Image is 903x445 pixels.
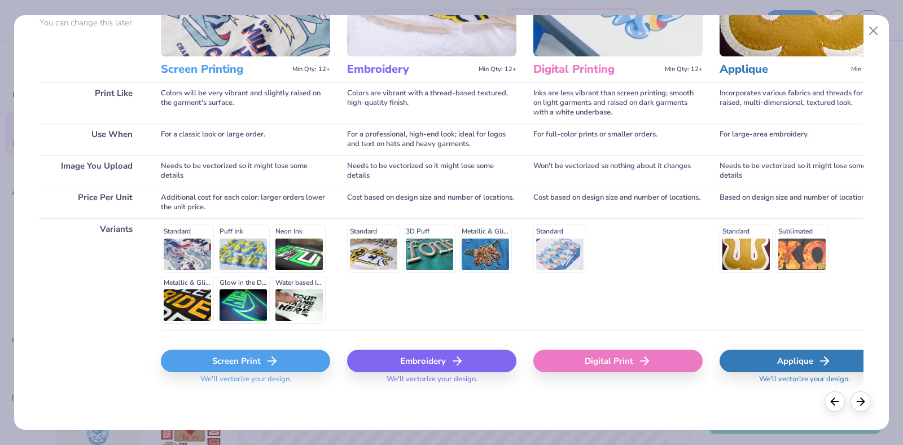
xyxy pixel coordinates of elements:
span: We'll vectorize your design. [196,374,296,391]
span: We'll vectorize your design. [755,374,854,391]
div: Embroidery [347,350,516,372]
div: For large-area embroidery. [720,124,889,155]
button: Close [863,20,884,42]
div: Won't be vectorized so nothing about it changes [533,155,703,187]
div: Incorporates various fabrics and threads for a raised, multi-dimensional, textured look. [720,82,889,124]
div: Image You Upload [40,155,144,187]
div: Digital Print [533,350,703,372]
div: Needs to be vectorized so it might lose some details [720,155,889,187]
div: For full-color prints or smaller orders. [533,124,703,155]
div: Print Like [40,82,144,124]
div: Additional cost for each color; larger orders lower the unit price. [161,187,330,218]
div: Price Per Unit [40,187,144,218]
div: Needs to be vectorized so it might lose some details [161,155,330,187]
h3: Digital Printing [533,62,660,77]
span: Min Qty: 12+ [292,65,330,73]
div: Screen Print [161,350,330,372]
div: For a professional, high-end look; ideal for logos and text on hats and heavy garments. [347,124,516,155]
h3: Applique [720,62,847,77]
div: Cost based on design size and number of locations. [533,187,703,218]
span: We'll vectorize your design. [382,374,482,391]
span: Min Qty: 12+ [851,65,889,73]
span: Min Qty: 12+ [479,65,516,73]
div: Needs to be vectorized so it might lose some details [347,155,516,187]
div: Cost based on design size and number of locations. [347,187,516,218]
h3: Embroidery [347,62,474,77]
div: Inks are less vibrant than screen printing; smooth on light garments and raised on dark garments ... [533,82,703,124]
div: Based on design size and number of locations. [720,187,889,218]
div: For a classic look or large order. [161,124,330,155]
span: Min Qty: 12+ [665,65,703,73]
div: Applique [720,350,889,372]
div: Colors are vibrant with a thread-based textured, high-quality finish. [347,82,516,124]
div: Use When [40,124,144,155]
div: Variants [40,218,144,330]
div: Colors will be very vibrant and slightly raised on the garment's surface. [161,82,330,124]
p: You can change this later. [40,18,144,28]
h3: Screen Printing [161,62,288,77]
